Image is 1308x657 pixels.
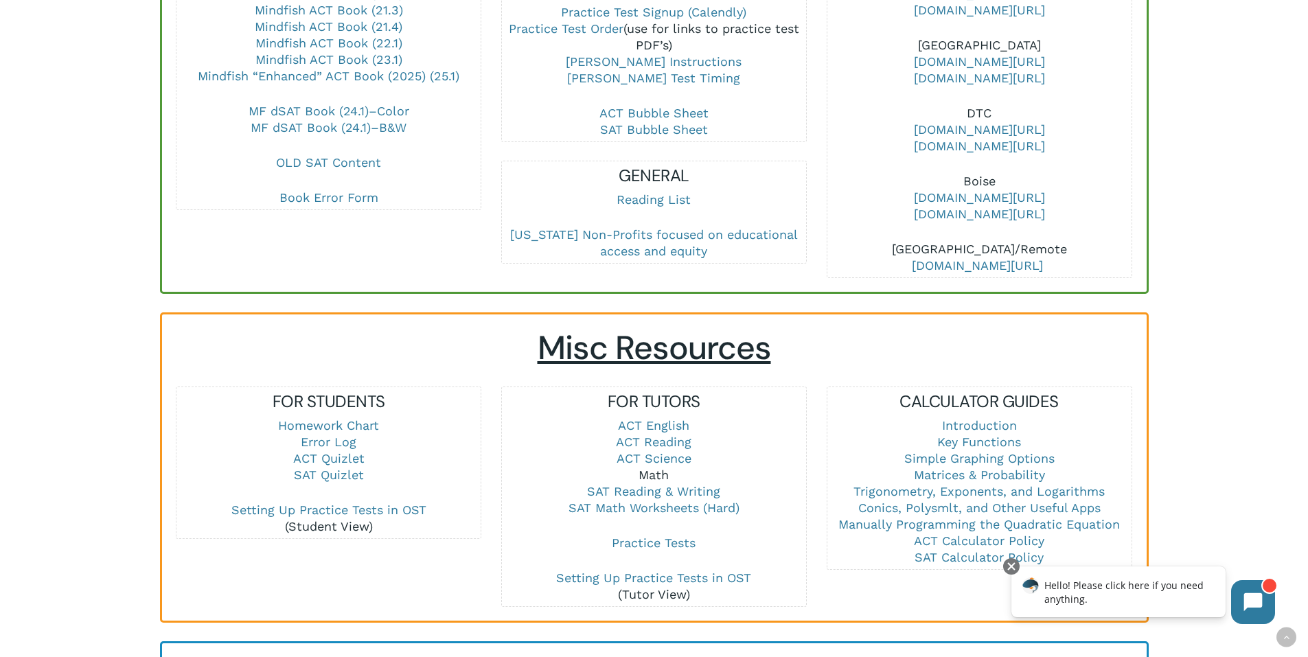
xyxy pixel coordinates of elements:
a: SAT Reading & Writing [587,484,720,498]
a: Math [639,468,669,482]
a: [PERSON_NAME] Test Timing [567,71,740,85]
span: Misc Resources [538,326,771,369]
h5: FOR STUDENTS [176,391,481,413]
a: [DOMAIN_NAME][URL] [914,139,1045,153]
a: Manually Programming the Quadratic Equation [838,517,1120,531]
a: ACT Bubble Sheet [599,106,709,120]
a: SAT Quizlet [294,468,364,482]
a: OLD SAT Content [276,155,381,170]
a: Error Log [301,435,356,449]
a: Mindfish ACT Book (21.4) [255,19,402,34]
a: ACT Quizlet [293,451,365,465]
a: Setting Up Practice Tests in OST [231,503,426,517]
a: [DOMAIN_NAME][URL] [914,207,1045,221]
a: MF dSAT Book (24.1)–B&W [251,120,406,135]
h5: FOR TUTORS [502,391,806,413]
a: SAT Math Worksheets (Hard) [569,500,739,515]
h5: CALCULATOR GUIDES [827,391,1132,413]
a: [DOMAIN_NAME][URL] [914,71,1045,85]
a: Mindfish ACT Book (23.1) [255,52,402,67]
a: ACT Calculator Policy [914,533,1044,548]
p: (Student View) [176,502,481,535]
a: Homework Chart [278,418,379,433]
a: SAT Calculator Policy [915,550,1044,564]
a: ACT Reading [616,435,691,449]
a: [DOMAIN_NAME][URL] [912,258,1043,273]
a: MF dSAT Book (24.1)–Color [249,104,409,118]
a: Reading List [617,192,691,207]
a: Book Error Form [279,190,378,205]
a: Introduction [942,418,1017,433]
a: Matrices & Probability [914,468,1045,482]
a: Mindfish “Enhanced” ACT Book (2025) (25.1) [198,69,459,83]
a: Conics, Polysmlt, and Other Useful Apps [858,500,1101,515]
p: Boise [827,173,1132,241]
a: [US_STATE] Non-Profits focused on educational access and equity [510,227,798,258]
a: Practice Test Signup (Calendly) [561,5,746,19]
a: [DOMAIN_NAME][URL] [914,122,1045,137]
iframe: Chatbot [997,555,1289,638]
p: (use for links to practice test PDF’s) [502,4,806,105]
a: Simple Graphing Options [904,451,1055,465]
p: [GEOGRAPHIC_DATA] [827,37,1132,105]
a: Mindfish ACT Book (22.1) [255,36,402,50]
a: ACT English [618,418,689,433]
p: [GEOGRAPHIC_DATA]/Remote [827,241,1132,274]
a: Key Functions [937,435,1021,449]
a: [DOMAIN_NAME][URL] [914,3,1045,17]
a: Mindfish ACT Book (21.3) [255,3,403,17]
a: SAT Bubble Sheet [600,122,708,137]
h5: GENERAL [502,165,806,187]
a: Setting Up Practice Tests in OST [556,570,751,585]
a: [DOMAIN_NAME][URL] [914,190,1045,205]
p: (Tutor View) [502,570,806,603]
a: Practice Test Order [509,21,623,36]
p: DTC [827,105,1132,173]
a: [PERSON_NAME] Instructions [566,54,742,69]
a: [DOMAIN_NAME][URL] [914,54,1045,69]
a: Trigonometry, Exponents, and Logarithms [853,484,1105,498]
a: ACT Science [617,451,691,465]
a: Practice Tests [612,535,696,550]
